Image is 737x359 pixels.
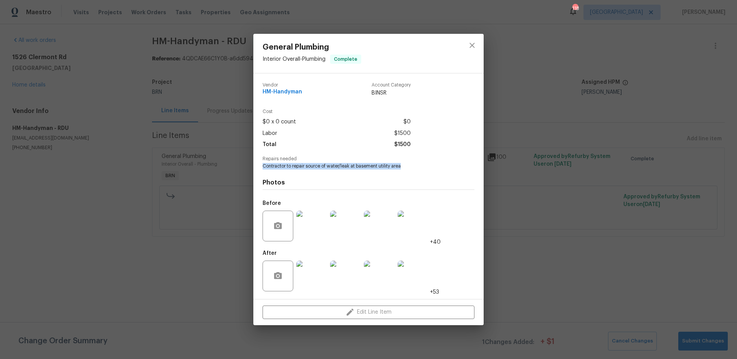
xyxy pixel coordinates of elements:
span: Repairs needed [263,156,474,161]
span: $0 x 0 count [263,116,296,128]
h5: After [263,251,277,256]
div: 118 [572,5,578,12]
span: +53 [430,288,439,296]
span: Cost [263,109,411,114]
span: +40 [430,238,441,246]
h4: Photos [263,179,474,186]
span: Labor [263,128,277,139]
span: Account Category [372,83,411,88]
span: HM-Handyman [263,89,302,95]
span: $1500 [394,139,411,150]
span: Complete [331,55,360,63]
span: Contractor to repair source of water/leak at basement utility area [263,163,453,170]
span: General Plumbing [263,43,361,52]
span: $0 [403,116,411,128]
span: Vendor [263,83,302,88]
span: BINSR [372,89,411,97]
span: Interior Overall - Plumbing [263,57,326,62]
span: Total [263,139,276,150]
span: $1500 [394,128,411,139]
h5: Before [263,201,281,206]
button: close [463,36,481,55]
